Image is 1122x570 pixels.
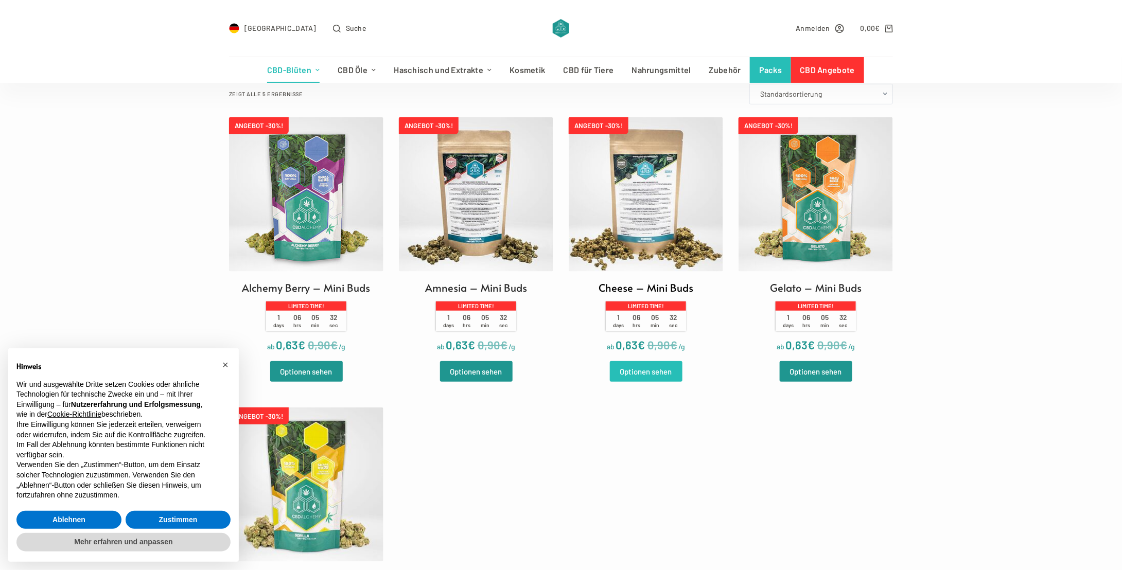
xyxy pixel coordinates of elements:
span: hrs [803,322,811,328]
span: Anmelden [796,22,830,34]
span: [GEOGRAPHIC_DATA] [244,22,317,34]
a: CBD für Tiere [554,57,623,83]
span: hrs [633,322,641,328]
bdi: 0,90 [647,338,677,351]
span: 05 [816,313,834,328]
span: € [500,338,507,351]
span: 32 [495,313,513,328]
bdi: 0,90 [817,338,847,351]
span: min [651,322,659,328]
span: € [670,338,677,351]
span: × [222,359,229,370]
span: ANGEBOT -30%! [399,117,459,134]
span: 05 [476,313,495,328]
a: ANGEBOT -30%! Cheese – Mini Buds Limited time! 1days 06hrs 05min 32sec ab 0,63€/g [569,117,723,354]
span: Suche [346,22,367,34]
strong: Nutzererfahrung und Erfolgsmessung [71,400,201,408]
span: € [330,338,338,351]
a: ANGEBOT -30%! Gelato – Mini Buds Limited time! 1days 06hrs 05min 32sec ab 0,63€/g [739,117,893,354]
button: Open search form [333,22,366,34]
span: /g [509,342,515,351]
span: min [481,322,489,328]
button: Schließen Sie diesen Hinweis [217,357,234,373]
span: € [808,338,815,351]
span: ANGEBOT -30%! [229,117,289,134]
a: Shopping cart [861,22,893,34]
span: 1 [609,313,628,328]
span: 05 [646,313,664,328]
span: 1 [779,313,798,328]
a: Anmelden [796,22,844,34]
span: ab [437,342,445,351]
a: ANGEBOT -30%! Amnesia – Mini Buds Limited time! 1days 06hrs 05min 32sec ab 0,63€/g [399,117,553,354]
p: Limited time! [776,301,856,311]
a: Cookie-Richtlinie [47,410,101,418]
button: Ablehnen [16,511,121,529]
span: days [783,322,794,328]
a: Wähle Optionen für „Gelato - Mini Buds“ [780,361,852,382]
h2: Hinweis [16,361,214,371]
a: Wähle Optionen für „Cheese - Mini Buds“ [610,361,682,382]
span: 05 [306,313,325,328]
h2: Alchemy Berry – Mini Buds [242,280,371,295]
span: ANGEBOT -30%! [739,117,798,134]
span: 32 [325,313,343,328]
span: 32 [834,313,853,328]
a: CBD Angebote [791,57,864,83]
span: sec [839,322,848,328]
span: days [613,322,624,328]
span: ab [267,342,275,351]
a: Haschisch und Extrakte [385,57,501,83]
span: hrs [463,322,471,328]
span: min [820,322,829,328]
span: € [638,338,645,351]
span: € [298,338,305,351]
bdi: 0,63 [446,338,475,351]
select: Shop-Bestellung [749,84,893,104]
span: € [468,338,475,351]
p: Zeigt alle 5 Ergebnisse [229,90,303,99]
span: /g [848,342,855,351]
a: Zubehör [700,57,750,83]
h2: Cheese – Mini Buds [599,280,693,295]
a: Select Country [229,22,317,34]
span: 06 [288,313,306,328]
span: € [875,24,880,32]
bdi: 0,90 [308,338,338,351]
span: days [443,322,454,328]
bdi: 0,63 [616,338,645,351]
span: min [311,322,320,328]
img: CBD Alchemy [553,19,569,38]
button: Mehr erfahren und anpassen [16,533,231,551]
p: Verwenden Sie den „Zustimmen“-Button, um dem Einsatz solcher Technologien zuzustimmen. Verwenden ... [16,460,214,500]
span: ANGEBOT -30%! [569,117,628,134]
span: /g [339,342,345,351]
a: Packs [750,57,791,83]
span: € [840,338,847,351]
img: DE Flag [229,23,239,33]
button: Zustimmen [126,511,231,529]
p: Ihre Einwilligung können Sie jederzeit erteilen, verweigern oder widerrufen, indem Sie auf die Ko... [16,420,214,460]
h2: Gelato – Mini Buds [770,280,862,295]
h2: Amnesia – Mini Buds [425,280,527,295]
a: CBD-Blüten [258,57,328,83]
nav: Header-Menü [258,57,864,83]
bdi: 0,63 [276,338,305,351]
a: Kosmetik [501,57,554,83]
span: 06 [458,313,476,328]
a: ANGEBOT -30%! Alchemy Berry – Mini Buds Limited time! 1days 06hrs 05min 32sec ab 0,63€/g [229,117,383,354]
a: Wähle Optionen für „Amnesia - Mini Buds“ [440,361,513,382]
p: Limited time! [266,301,346,311]
span: ab [777,342,784,351]
span: sec [670,322,678,328]
span: ANGEBOT -30%! [229,407,289,424]
span: days [273,322,284,328]
span: 1 [440,313,458,328]
p: Limited time! [436,301,516,311]
span: sec [500,322,508,328]
span: ab [607,342,615,351]
a: Nahrungsmittel [623,57,700,83]
a: CBD Öle [329,57,385,83]
span: /g [678,342,685,351]
span: 1 [270,313,288,328]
